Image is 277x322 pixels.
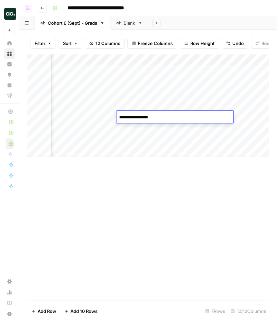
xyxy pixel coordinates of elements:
a: Settings [4,276,15,287]
a: Flightpath [4,90,15,101]
span: Sort [63,40,72,47]
button: Add 10 Rows [60,306,102,317]
span: Row Height [190,40,215,47]
a: Home [4,38,15,49]
span: 12 Columns [95,40,120,47]
button: Filter [30,38,56,49]
span: Freeze Columns [138,40,173,47]
span: Redo [261,40,272,47]
button: 12 Columns [85,38,125,49]
span: Filter [35,40,45,47]
a: Learning Hub [4,298,15,308]
a: Insights [4,59,15,70]
div: Blank [124,20,135,26]
button: Freeze Columns [127,38,177,49]
a: Blank [110,16,148,30]
button: Help + Support [4,308,15,319]
button: Undo [222,38,248,49]
span: Add 10 Rows [70,308,98,315]
div: Cohort 6 (Sept) - Grads [48,20,97,26]
div: 7 Rows [203,306,228,317]
button: Add Row [27,306,60,317]
a: Opportunities [4,69,15,80]
button: Sort [59,38,82,49]
a: Browse [4,48,15,59]
a: Cohort 6 (Sept) - Grads [35,16,110,30]
img: AirOps Builders Logo [4,8,16,20]
a: Your Data [4,80,15,91]
button: Row Height [180,38,219,49]
span: Undo [232,40,244,47]
span: Add Row [38,308,56,315]
a: Usage [4,287,15,298]
button: Redo [251,38,277,49]
button: Workspace: AirOps Builders [4,5,15,22]
div: 12/12 Columns [228,306,269,317]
